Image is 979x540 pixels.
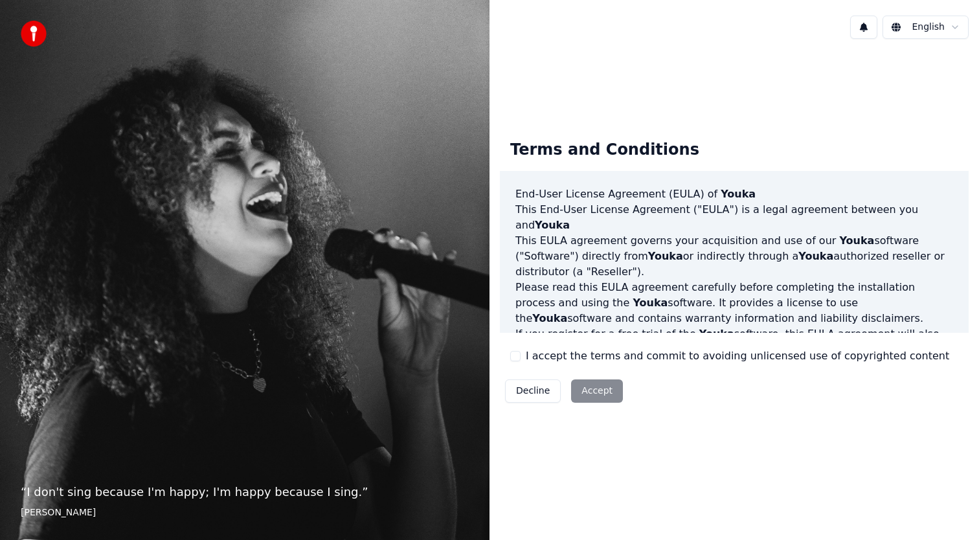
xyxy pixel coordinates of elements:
[500,129,710,171] div: Terms and Conditions
[633,297,668,309] span: Youka
[21,483,469,501] p: “ I don't sing because I'm happy; I'm happy because I sing. ”
[21,21,47,47] img: youka
[515,326,953,388] p: If you register for a free trial of the software, this EULA agreement will also govern that trial...
[515,280,953,326] p: Please read this EULA agreement carefully before completing the installation process and using th...
[648,250,683,262] span: Youka
[21,506,469,519] footer: [PERSON_NAME]
[798,250,833,262] span: Youka
[515,202,953,233] p: This End-User License Agreement ("EULA") is a legal agreement between you and
[505,379,561,403] button: Decline
[721,188,756,200] span: Youka
[515,186,953,202] h3: End-User License Agreement (EULA) of
[515,233,953,280] p: This EULA agreement governs your acquisition and use of our software ("Software") directly from o...
[535,219,570,231] span: Youka
[526,348,949,364] label: I accept the terms and commit to avoiding unlicensed use of copyrighted content
[839,234,874,247] span: Youka
[532,312,567,324] span: Youka
[699,328,734,340] span: Youka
